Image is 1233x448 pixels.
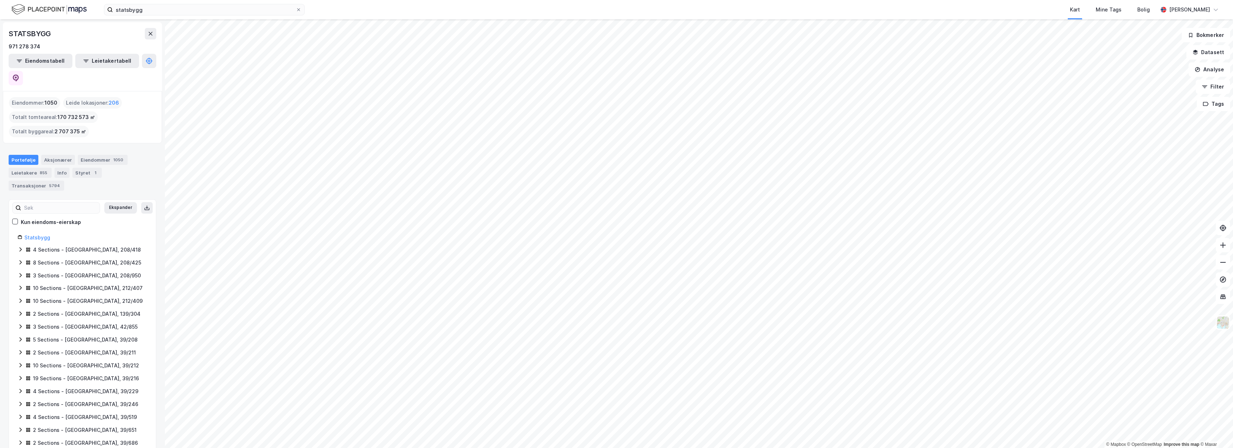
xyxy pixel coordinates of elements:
[1169,5,1210,14] div: [PERSON_NAME]
[48,182,61,189] div: 5794
[1189,62,1230,77] button: Analyse
[1182,28,1230,42] button: Bokmerker
[9,168,52,178] div: Leietakere
[33,413,137,421] div: 4 Sections - [GEOGRAPHIC_DATA], 39/519
[1186,45,1230,59] button: Datasett
[33,310,141,318] div: 2 Sections - [GEOGRAPHIC_DATA], 139/304
[9,54,72,68] button: Eiendomstabell
[72,168,102,178] div: Styret
[78,155,128,165] div: Eiendommer
[33,348,136,357] div: 2 Sections - [GEOGRAPHIC_DATA], 39/211
[1197,97,1230,111] button: Tags
[33,439,138,447] div: 2 Sections - [GEOGRAPHIC_DATA], 39/686
[1216,316,1230,329] img: Z
[63,97,122,109] div: Leide lokasjoner :
[21,218,81,227] div: Kun eiendoms-eierskap
[75,54,139,68] button: Leietakertabell
[1127,442,1162,447] a: OpenStreetMap
[113,4,296,15] input: Søk på adresse, matrikkel, gårdeiere, leietakere eller personer
[33,335,138,344] div: 5 Sections - [GEOGRAPHIC_DATA], 39/208
[33,400,138,409] div: 2 Sections - [GEOGRAPHIC_DATA], 39/246
[33,361,139,370] div: 10 Sections - [GEOGRAPHIC_DATA], 39/212
[33,246,141,254] div: 4 Sections - [GEOGRAPHIC_DATA], 208/418
[33,426,137,434] div: 2 Sections - [GEOGRAPHIC_DATA], 39/651
[1197,414,1233,448] div: Kontrollprogram for chat
[33,271,141,280] div: 3 Sections - [GEOGRAPHIC_DATA], 208/950
[11,3,87,16] img: logo.f888ab2527a4732fd821a326f86c7f29.svg
[92,169,99,176] div: 1
[54,168,70,178] div: Info
[1106,442,1126,447] a: Mapbox
[33,284,143,292] div: 10 Sections - [GEOGRAPHIC_DATA], 212/407
[44,99,57,107] span: 1050
[9,111,98,123] div: Totalt tomteareal :
[21,202,100,213] input: Søk
[38,169,49,176] div: 855
[9,155,38,165] div: Portefølje
[57,113,95,121] span: 170 732 573 ㎡
[54,127,86,136] span: 2 707 375 ㎡
[109,99,119,107] span: 206
[112,156,125,163] div: 1050
[33,374,139,383] div: 19 Sections - [GEOGRAPHIC_DATA], 39/216
[33,258,141,267] div: 8 Sections - [GEOGRAPHIC_DATA], 208/425
[24,234,50,240] a: Statsbygg
[1164,442,1199,447] a: Improve this map
[9,181,64,191] div: Transaksjoner
[1096,5,1122,14] div: Mine Tags
[9,42,40,51] div: 971 278 374
[33,297,143,305] div: 10 Sections - [GEOGRAPHIC_DATA], 212/409
[9,126,89,137] div: Totalt byggareal :
[9,28,52,39] div: STATSBYGG
[9,97,60,109] div: Eiendommer :
[33,387,138,396] div: 4 Sections - [GEOGRAPHIC_DATA], 39/229
[1070,5,1080,14] div: Kart
[1196,80,1230,94] button: Filter
[41,155,75,165] div: Aksjonærer
[1197,414,1233,448] iframe: Chat Widget
[33,323,138,331] div: 3 Sections - [GEOGRAPHIC_DATA], 42/855
[104,202,137,214] button: Ekspander
[1137,5,1150,14] div: Bolig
